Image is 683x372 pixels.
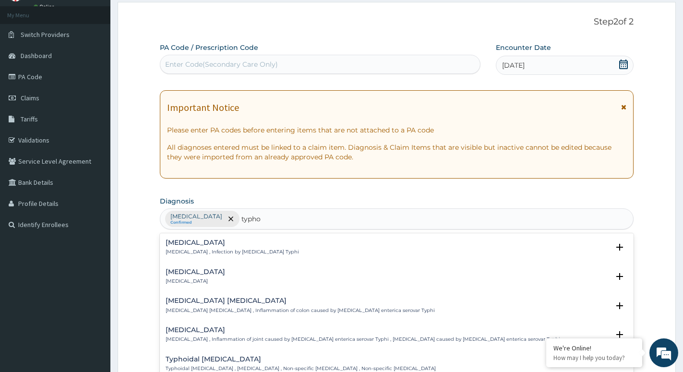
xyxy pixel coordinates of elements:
[170,220,222,225] small: Confirmed
[165,60,278,69] div: Enter Code(Secondary Care Only)
[553,344,635,352] div: We're Online!
[166,356,436,363] h4: Typhoidal [MEDICAL_DATA]
[614,271,625,282] i: open select status
[166,278,225,285] p: [MEDICAL_DATA]
[167,125,626,135] p: Please enter PA codes before entering items that are not attached to a PA code
[166,326,560,334] h4: [MEDICAL_DATA]
[614,329,625,340] i: open select status
[227,215,235,223] span: remove selection option
[160,196,194,206] label: Diagnosis
[21,115,38,123] span: Tariffs
[18,48,39,72] img: d_794563401_company_1708531726252_794563401
[5,262,183,296] textarea: Type your message and hit 'Enter'
[166,239,299,246] h4: [MEDICAL_DATA]
[166,297,435,304] h4: [MEDICAL_DATA] [MEDICAL_DATA]
[167,143,626,162] p: All diagnoses entered must be linked to a claim item. Diagnosis & Claim Items that are visible bu...
[170,213,222,220] p: [MEDICAL_DATA]
[166,307,435,314] p: [MEDICAL_DATA] [MEDICAL_DATA] , Inflammation of colon caused by [MEDICAL_DATA] enterica serovar T...
[614,241,625,253] i: open select status
[21,30,70,39] span: Switch Providers
[614,300,625,312] i: open select status
[166,249,299,255] p: [MEDICAL_DATA] , Infection by [MEDICAL_DATA] Typhi
[496,43,551,52] label: Encounter Date
[160,17,634,27] p: Step 2 of 2
[553,354,635,362] p: How may I help you today?
[34,3,57,10] a: Online
[167,102,239,113] h1: Important Notice
[21,94,39,102] span: Claims
[166,365,436,372] p: Typhoidal [MEDICAL_DATA] , [MEDICAL_DATA] , Non-specific [MEDICAL_DATA] , Non-specific [MEDICAL_D...
[157,5,180,28] div: Minimize live chat window
[21,51,52,60] span: Dashboard
[166,268,225,276] h4: [MEDICAL_DATA]
[502,60,525,70] span: [DATE]
[160,43,258,52] label: PA Code / Prescription Code
[166,336,560,343] p: [MEDICAL_DATA] , Inflammation of joint caused by [MEDICAL_DATA] enterica serovar Typhi , [MEDICAL...
[50,54,161,66] div: Chat with us now
[56,121,132,218] span: We're online!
